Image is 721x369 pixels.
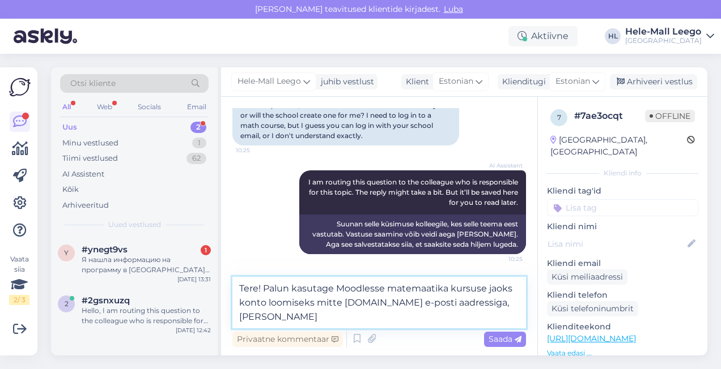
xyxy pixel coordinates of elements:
div: Kliendi info [547,168,698,178]
span: 7 [557,113,561,122]
span: #ynegt9vs [82,244,128,255]
div: Uus [62,122,77,133]
div: HL [605,28,621,44]
span: 2 [65,299,69,308]
p: Kliendi nimi [547,221,698,233]
span: Estonian [555,75,590,88]
div: Web [95,100,114,114]
p: Vaata edasi ... [547,348,698,358]
input: Lisa nimi [548,238,685,250]
div: Arhiveeritud [62,200,109,211]
div: Hello, I am routing this question to the colleague who is responsible for this topic. The reply m... [82,306,211,326]
p: Kliendi email [547,258,698,269]
div: [DATE] 12:42 [176,326,211,334]
a: [URL][DOMAIN_NAME] [547,333,636,344]
div: Email [185,100,209,114]
p: Klienditeekond [547,321,698,333]
div: Klient [401,76,429,88]
span: Estonian [439,75,473,88]
div: # 7ae3ocqt [574,109,645,123]
div: [GEOGRAPHIC_DATA] [625,36,702,45]
span: Luba [440,4,466,14]
span: 10:25 [236,146,278,155]
div: Küsi telefoninumbrit [547,301,638,316]
div: Socials [135,100,163,114]
div: Privaatne kommentaar [232,332,343,347]
img: Askly Logo [9,76,31,98]
span: Hele-Mall Leego [237,75,301,88]
p: Kliendi tag'id [547,185,698,197]
span: #2gsnxuzq [82,295,130,306]
input: Lisa tag [547,199,698,216]
div: Hele-Mall Leego [625,27,702,36]
div: Я нашла информацию на программу в [GEOGRAPHIC_DATA] и Мыдрику, поступила в [GEOGRAPHIC_DATA], это... [82,255,211,275]
span: 10:25 [480,255,523,263]
div: 1 [201,245,211,255]
div: Aktiivne [508,26,578,46]
div: Minu vestlused [62,138,118,149]
p: Kliendi telefon [547,289,698,301]
div: Tiimi vestlused [62,153,118,164]
span: AI Assistent [480,161,523,170]
div: [GEOGRAPHIC_DATA], [GEOGRAPHIC_DATA] [550,134,687,158]
div: Arhiveeri vestlus [610,74,697,89]
a: Hele-Mall Leego[GEOGRAPHIC_DATA] [625,27,714,45]
span: Uued vestlused [108,220,161,230]
span: Otsi kliente [70,78,116,89]
div: [DATE] 13:31 [177,275,211,284]
div: 1 [192,138,206,149]
div: All [60,100,73,114]
div: AI Assistent [62,169,104,180]
div: Suunan selle küsimuse kolleegile, kes selle teema eest vastutab. Vastuse saamine võib veidi aega ... [299,214,526,254]
div: 2 / 3 [9,295,29,305]
span: I am routing this question to the colleague who is responsible for this topic. The reply might ta... [308,178,520,207]
span: Offline [645,110,695,122]
div: I have a question, do I have to create an email address myself or will the school create one for ... [232,96,459,145]
div: 62 [186,153,206,164]
div: Vaata siia [9,254,29,305]
div: 2 [190,122,206,133]
div: juhib vestlust [316,76,374,88]
span: y [64,248,69,257]
div: Kõik [62,184,79,195]
div: Küsi meiliaadressi [547,269,627,285]
span: Saada [489,334,521,344]
textarea: Tere! Palun kasutage Moodlesse matemaatika kursuse jaoks konto loomiseks mitte [DOMAIN_NAME] e-po... [232,277,526,328]
div: Klienditugi [498,76,546,88]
